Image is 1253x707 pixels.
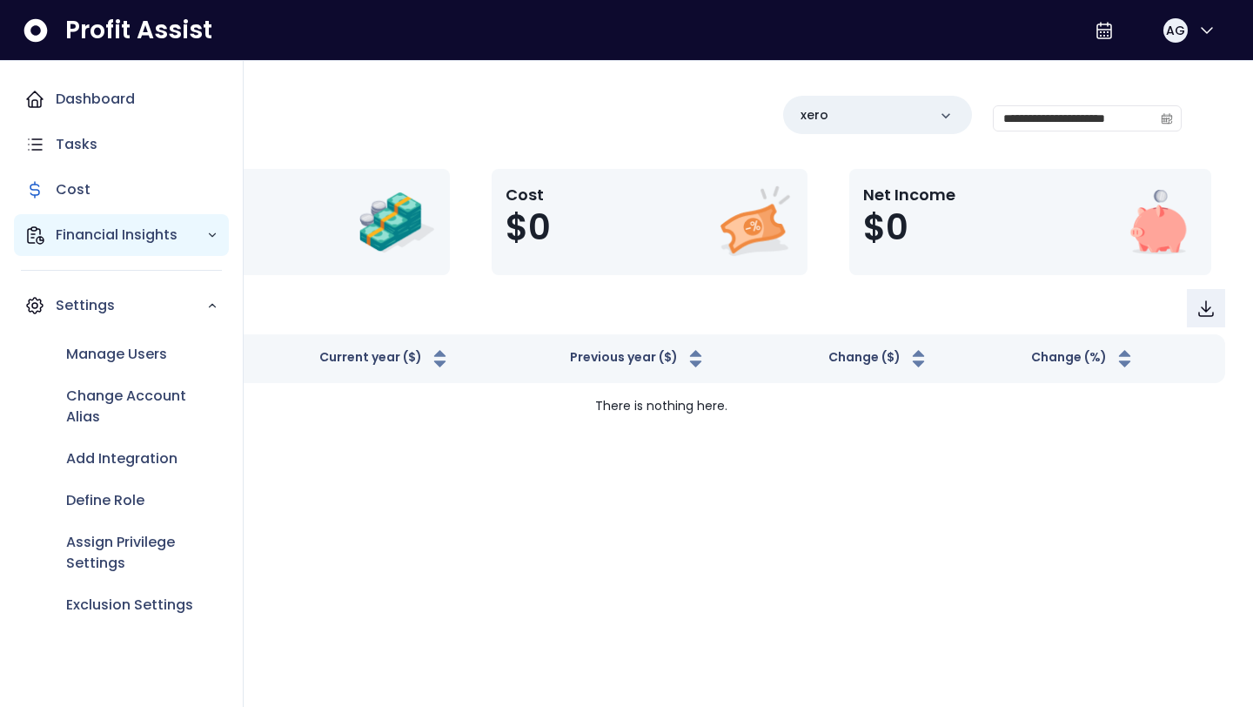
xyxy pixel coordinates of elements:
[801,106,828,125] p: xero
[97,383,1225,429] td: There is nothing here.
[863,206,908,248] span: $0
[863,183,955,206] p: Net Income
[66,532,218,574] p: Assign Privilege Settings
[506,183,551,206] p: Cost
[56,295,206,316] p: Settings
[56,89,135,110] p: Dashboard
[66,448,178,469] p: Add Integration
[56,179,90,200] p: Cost
[66,595,193,616] p: Exclusion Settings
[1187,289,1225,327] button: Download
[56,134,97,155] p: Tasks
[319,348,451,369] button: Current year ($)
[1031,348,1136,369] button: Change (%)
[1161,112,1173,125] svg: calendar
[358,183,436,261] img: Revenue
[65,15,212,46] span: Profit Assist
[506,206,551,248] span: $0
[56,225,206,246] p: Financial Insights
[1166,22,1185,39] span: AG
[66,386,218,428] p: Change Account Alias
[66,344,167,365] p: Manage Users
[570,348,707,369] button: Previous year ($)
[715,183,794,261] img: Cost
[828,348,929,369] button: Change ($)
[1119,183,1197,261] img: Net Income
[66,490,144,511] p: Define Role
